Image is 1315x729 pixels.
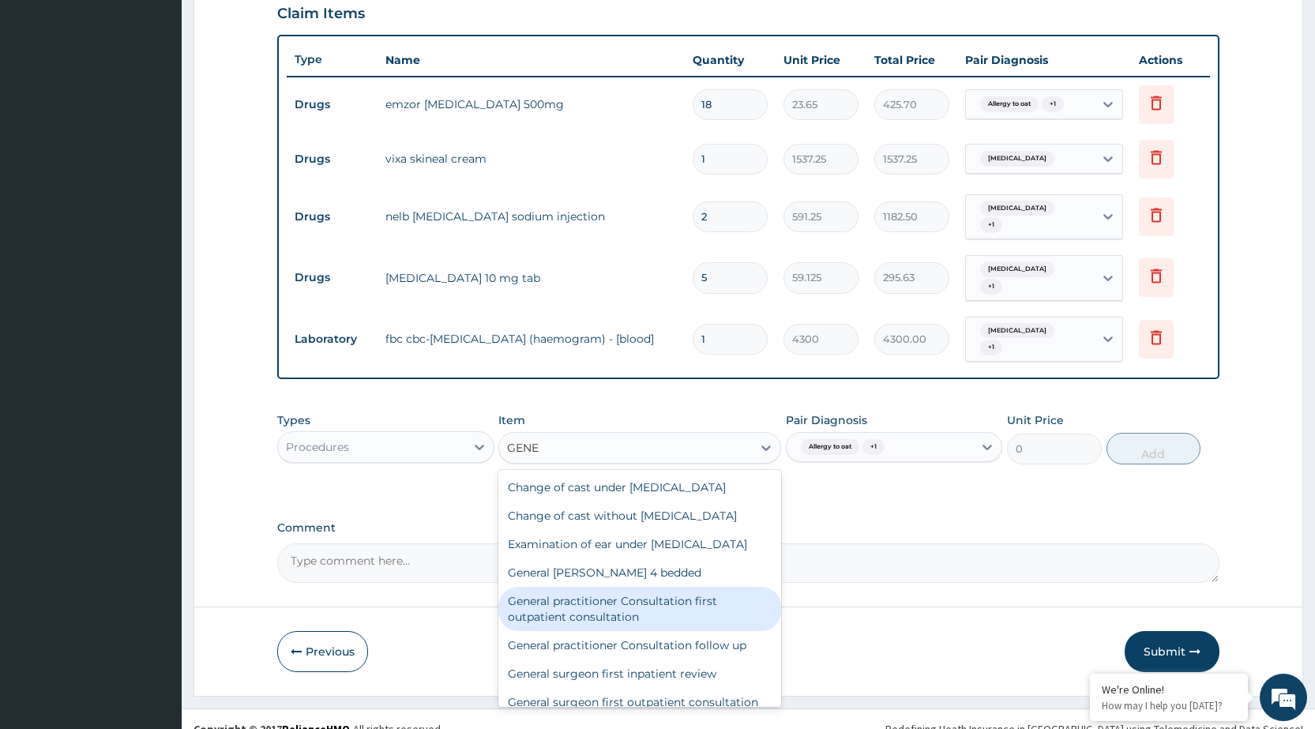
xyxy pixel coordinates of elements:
label: Unit Price [1007,412,1064,428]
button: Previous [277,631,368,672]
div: Chat with us now [82,88,265,109]
td: [MEDICAL_DATA] 10 mg tab [378,262,685,294]
td: Drugs [287,202,378,231]
label: Item [498,412,525,428]
td: vixa skineal cream [378,143,685,175]
th: Type [287,45,378,74]
span: + 1 [862,439,885,455]
th: Actions [1131,44,1210,76]
th: Name [378,44,685,76]
div: General surgeon first inpatient review [498,659,781,688]
div: General [PERSON_NAME] 4 bedded [498,558,781,587]
th: Pair Diagnosis [957,44,1131,76]
th: Quantity [685,44,776,76]
div: Examination of ear under [MEDICAL_DATA] [498,530,781,558]
span: [MEDICAL_DATA] [980,151,1054,167]
th: Total Price [866,44,957,76]
span: [MEDICAL_DATA] [980,201,1054,216]
td: Laboratory [287,325,378,354]
td: fbc cbc-[MEDICAL_DATA] (haemogram) - [blood] [378,323,685,355]
div: We're Online! [1102,682,1236,697]
button: Add [1106,433,1200,464]
span: [MEDICAL_DATA] [980,261,1054,277]
div: Change of cast without [MEDICAL_DATA] [498,502,781,530]
div: General practitioner Consultation follow up [498,631,781,659]
div: General surgeon first outpatient consultation [498,688,781,716]
td: nelb [MEDICAL_DATA] sodium injection [378,201,685,232]
span: We're online! [92,199,218,359]
button: Submit [1125,631,1219,672]
label: Types [277,414,310,427]
label: Pair Diagnosis [786,412,867,428]
td: emzor [MEDICAL_DATA] 500mg [378,88,685,120]
img: d_794563401_company_1708531726252_794563401 [29,79,64,118]
div: Change of cast under [MEDICAL_DATA] [498,473,781,502]
span: Allergy to oat [980,96,1039,112]
textarea: Type your message and hit 'Enter' [8,431,301,487]
th: Unit Price [776,44,866,76]
span: + 1 [980,217,1002,233]
span: [MEDICAL_DATA] [980,323,1054,339]
span: Allergy to oat [801,439,859,455]
p: How may I help you today? [1102,699,1236,712]
div: General practitioner Consultation first outpatient consultation [498,587,781,631]
div: Minimize live chat window [259,8,297,46]
td: Drugs [287,90,378,119]
span: + 1 [980,279,1002,295]
td: Drugs [287,145,378,174]
span: + 1 [980,340,1002,355]
td: Drugs [287,263,378,292]
div: Procedures [286,439,349,455]
span: + 1 [1042,96,1064,112]
label: Comment [277,521,1219,535]
h3: Claim Items [277,6,365,23]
